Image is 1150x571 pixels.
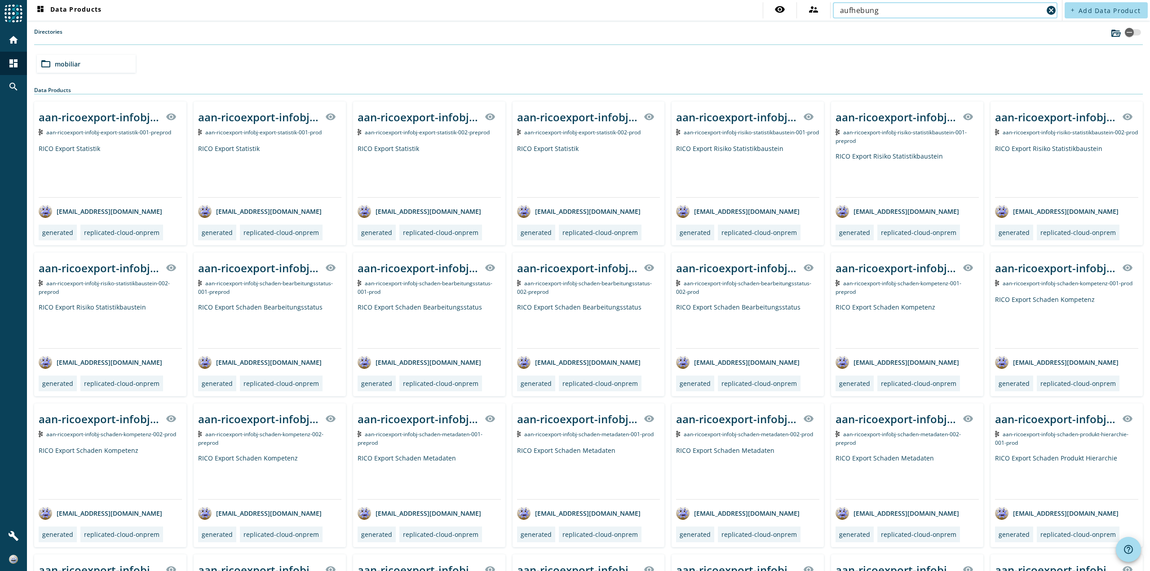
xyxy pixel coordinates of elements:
[995,431,999,437] img: Kafka Topic: aan-ricoexport-infobj-schaden-produkt-hierarchie-001-prod
[361,228,392,237] div: generated
[8,58,19,69] mat-icon: dashboard
[39,446,182,499] div: RICO Export Schaden Kompetenz
[836,412,957,426] div: aan-ricoexport-infobj-schaden-metadaten-002-_stage_
[995,430,1128,447] span: Kafka Topic: aan-ricoexport-infobj-schaden-produkt-hierarchie-001-prod
[1046,5,1057,16] mat-icon: cancel
[839,379,870,388] div: generated
[676,506,800,520] div: [EMAIL_ADDRESS][DOMAIN_NAME]
[39,355,162,369] div: [EMAIL_ADDRESS][DOMAIN_NAME]
[836,129,840,135] img: Kafka Topic: aan-ricoexport-infobj-risiko-statistikbaustein-001-preprod
[995,355,1008,369] img: avatar
[198,279,333,296] span: Kafka Topic: aan-ricoexport-infobj-schaden-bearbeitungsstatus-001-preprod
[9,555,18,564] img: 4630c00465cddc62c5e0d48377b6cd43
[361,379,392,388] div: generated
[485,413,495,424] mat-icon: visibility
[836,279,961,296] span: Kafka Topic: aan-ricoexport-infobj-schaden-kompetenz-001-preprod
[243,228,319,237] div: replicated-cloud-onprem
[46,430,176,438] span: Kafka Topic: aan-ricoexport-infobj-schaden-kompetenz-002-prod
[403,228,478,237] div: replicated-cloud-onprem
[35,5,46,16] mat-icon: dashboard
[524,430,654,438] span: Kafka Topic: aan-ricoexport-infobj-schaden-metadaten-001-prod
[963,262,973,273] mat-icon: visibility
[42,228,73,237] div: generated
[358,412,479,426] div: aan-ricoexport-infobj-schaden-metadaten-001-_stage_
[644,413,655,424] mat-icon: visibility
[517,280,521,286] img: Kafka Topic: aan-ricoexport-infobj-schaden-bearbeitungsstatus-002-preprod
[198,431,202,437] img: Kafka Topic: aan-ricoexport-infobj-schaden-kompetenz-002-preprod
[517,204,531,218] img: avatar
[243,379,319,388] div: replicated-cloud-onprem
[198,454,341,499] div: RICO Export Schaden Kompetenz
[1122,262,1133,273] mat-icon: visibility
[358,454,501,499] div: RICO Export Schaden Metadaten
[836,152,979,197] div: RICO Export Risiko Statistikbaustein
[39,303,182,348] div: RICO Export Risiko Statistikbaustein
[836,431,840,437] img: Kafka Topic: aan-ricoexport-infobj-schaden-metadaten-002-preprod
[39,355,52,369] img: avatar
[358,303,501,348] div: RICO Export Schaden Bearbeitungsstatus
[836,110,957,124] div: aan-ricoexport-infobj-risiko-statistikbaustein-001-_stage_
[721,530,797,539] div: replicated-cloud-onprem
[836,204,849,218] img: avatar
[198,204,322,218] div: [EMAIL_ADDRESS][DOMAIN_NAME]
[202,379,233,388] div: generated
[995,261,1117,275] div: aan-ricoexport-infobj-schaden-kompetenz-001-_stage_
[995,295,1138,348] div: RICO Export Schaden Kompetenz
[836,303,979,348] div: RICO Export Schaden Kompetenz
[198,430,324,447] span: Kafka Topic: aan-ricoexport-infobj-schaden-kompetenz-002-preprod
[39,261,160,275] div: aan-ricoexport-infobj-risiko-statistikbaustein-002-_stage_
[1079,6,1141,15] span: Add Data Product
[243,530,319,539] div: replicated-cloud-onprem
[358,144,501,197] div: RICO Export Statistik
[521,379,552,388] div: generated
[517,355,531,369] img: avatar
[39,204,52,218] img: avatar
[84,530,159,539] div: replicated-cloud-onprem
[995,355,1119,369] div: [EMAIL_ADDRESS][DOMAIN_NAME]
[676,204,800,218] div: [EMAIL_ADDRESS][DOMAIN_NAME]
[999,228,1030,237] div: generated
[840,5,1043,16] input: Search (% or * for wildcards)
[205,128,322,136] span: Kafka Topic: aan-ricoexport-infobj-export-statistik-001-prod
[358,506,481,520] div: [EMAIL_ADDRESS][DOMAIN_NAME]
[517,412,639,426] div: aan-ricoexport-infobj-schaden-metadaten-001-_stage_
[676,355,800,369] div: [EMAIL_ADDRESS][DOMAIN_NAME]
[358,355,371,369] img: avatar
[358,110,479,124] div: aan-ricoexport-infobj-export-statistik-002-_stage_
[803,111,814,122] mat-icon: visibility
[84,228,159,237] div: replicated-cloud-onprem
[676,204,690,218] img: avatar
[963,413,973,424] mat-icon: visibility
[365,128,490,136] span: Kafka Topic: aan-ricoexport-infobj-export-statistik-002-preprod
[676,280,680,286] img: Kafka Topic: aan-ricoexport-infobj-schaden-bearbeitungsstatus-002-prod
[358,431,362,437] img: Kafka Topic: aan-ricoexport-infobj-schaden-metadaten-001-preprod
[517,303,660,348] div: RICO Export Schaden Bearbeitungsstatus
[403,379,478,388] div: replicated-cloud-onprem
[403,530,478,539] div: replicated-cloud-onprem
[358,204,371,218] img: avatar
[676,431,680,437] img: Kafka Topic: aan-ricoexport-infobj-schaden-metadaten-002-prod
[774,4,785,15] mat-icon: visibility
[1123,544,1134,555] mat-icon: help_outline
[1040,228,1116,237] div: replicated-cloud-onprem
[839,228,870,237] div: generated
[836,506,849,520] img: avatar
[676,506,690,520] img: avatar
[39,506,52,520] img: avatar
[325,413,336,424] mat-icon: visibility
[676,261,798,275] div: aan-ricoexport-infobj-schaden-bearbeitungsstatus-002-_stage_
[644,262,655,273] mat-icon: visibility
[485,111,495,122] mat-icon: visibility
[836,128,967,145] span: Kafka Topic: aan-ricoexport-infobj-risiko-statistikbaustein-001-preprod
[358,430,483,447] span: Kafka Topic: aan-ricoexport-infobj-schaden-metadaten-001-preprod
[517,355,641,369] div: [EMAIL_ADDRESS][DOMAIN_NAME]
[39,144,182,197] div: RICO Export Statistik
[46,128,171,136] span: Kafka Topic: aan-ricoexport-infobj-export-statistik-001-preprod
[839,530,870,539] div: generated
[325,111,336,122] mat-icon: visibility
[361,530,392,539] div: generated
[198,280,202,286] img: Kafka Topic: aan-ricoexport-infobj-schaden-bearbeitungsstatus-001-preprod
[517,110,639,124] div: aan-ricoexport-infobj-export-statistik-002-_stage_
[198,355,322,369] div: [EMAIL_ADDRESS][DOMAIN_NAME]
[995,204,1008,218] img: avatar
